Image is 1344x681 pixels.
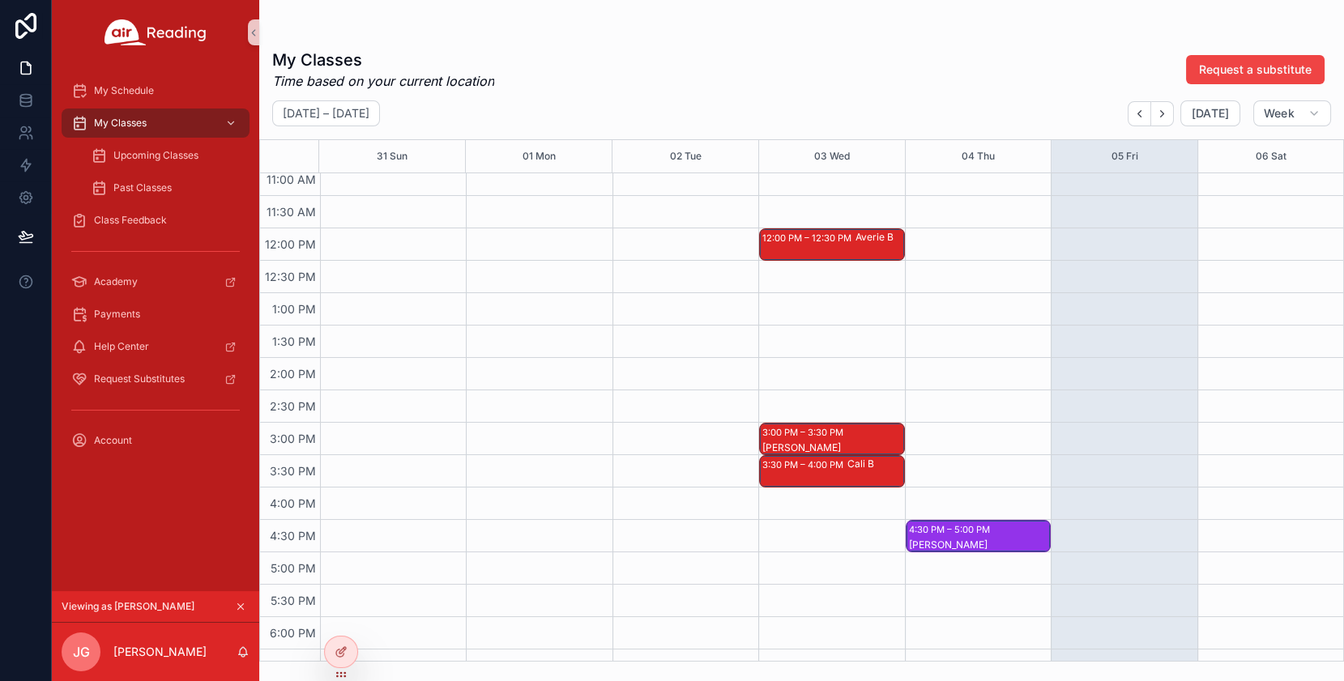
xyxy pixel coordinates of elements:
[113,181,172,194] span: Past Classes
[907,521,1050,551] div: 4:30 PM – 5:00 PM[PERSON_NAME]
[94,340,149,353] span: Help Center
[266,367,320,381] span: 2:00 PM
[94,275,138,288] span: Academy
[762,424,847,441] div: 3:00 PM – 3:30 PM
[94,372,185,385] span: Request Substitutes
[523,140,556,172] button: 01 Mon
[62,332,250,361] a: Help Center
[377,140,407,172] button: 31 Sun
[81,173,250,202] a: Past Classes
[962,140,995,172] button: 04 Thu
[760,229,903,260] div: 12:00 PM – 12:30 PMAverie B
[62,300,250,329] a: Payments
[266,529,320,543] span: 4:30 PM
[909,538,1049,551] div: [PERSON_NAME]
[762,230,855,246] div: 12:00 PM – 12:30 PM
[267,594,320,607] span: 5:30 PM
[62,206,250,235] a: Class Feedback
[760,456,903,487] div: 3:30 PM – 4:00 PMCali B
[266,399,320,413] span: 2:30 PM
[62,600,194,613] span: Viewing as [PERSON_NAME]
[762,457,847,473] div: 3:30 PM – 4:00 PM
[81,141,250,170] a: Upcoming Classes
[262,205,320,219] span: 11:30 AM
[94,84,154,97] span: My Schedule
[1253,100,1331,126] button: Week
[267,561,320,575] span: 5:00 PM
[73,642,90,662] span: JG
[669,140,701,172] button: 02 Tue
[1256,140,1286,172] button: 06 Sat
[1151,101,1174,126] button: Next
[266,626,320,640] span: 6:00 PM
[94,308,140,321] span: Payments
[1199,62,1312,78] span: Request a substitute
[1264,106,1295,121] span: Week
[94,214,167,227] span: Class Feedback
[113,149,198,162] span: Upcoming Classes
[814,140,850,172] button: 03 Wed
[261,237,320,251] span: 12:00 PM
[266,464,320,478] span: 3:30 PM
[1128,101,1151,126] button: Back
[1180,100,1239,126] button: [DATE]
[909,521,994,538] div: 4:30 PM – 5:00 PM
[105,19,207,45] img: App logo
[762,441,902,454] div: [PERSON_NAME]
[262,172,320,186] span: 11:00 AM
[94,434,132,447] span: Account
[272,49,494,71] h1: My Classes
[268,302,320,316] span: 1:00 PM
[1111,140,1138,172] button: 05 Fri
[266,658,320,672] span: 6:30 PM
[113,644,207,660] p: [PERSON_NAME]
[62,109,250,138] a: My Classes
[62,426,250,455] a: Account
[266,496,320,510] span: 4:00 PM
[283,105,369,121] h2: [DATE] – [DATE]
[272,71,494,91] em: Time based on your current location
[1186,55,1325,84] button: Request a substitute
[52,65,259,476] div: scrollable content
[268,334,320,348] span: 1:30 PM
[261,270,320,283] span: 12:30 PM
[62,267,250,296] a: Academy
[847,458,902,470] div: Cali B
[62,76,250,105] a: My Schedule
[855,231,902,244] div: Averie B
[62,364,250,394] a: Request Substitutes
[1191,106,1229,121] span: [DATE]
[760,423,903,454] div: 3:00 PM – 3:30 PM[PERSON_NAME]
[266,432,320,445] span: 3:00 PM
[94,117,147,130] span: My Classes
